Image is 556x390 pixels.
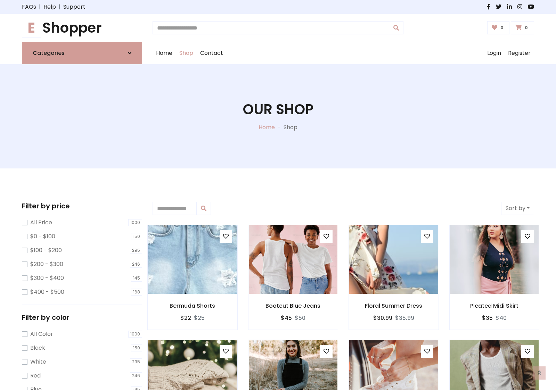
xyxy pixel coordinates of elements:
h5: Filter by price [22,202,142,210]
span: 1000 [128,219,142,226]
span: 168 [131,289,142,296]
del: $35.99 [395,314,414,322]
a: Shop [176,42,197,64]
span: 150 [131,345,142,351]
h6: Pleated Midi Skirt [450,302,539,309]
h5: Filter by color [22,313,142,322]
del: $25 [194,314,205,322]
a: 0 [487,21,510,34]
span: 0 [499,25,505,31]
span: 0 [523,25,530,31]
a: Support [63,3,85,11]
button: Sort by [501,202,534,215]
a: 0 [511,21,534,34]
del: $40 [496,314,507,322]
a: Contact [197,42,227,64]
label: Black [30,344,45,352]
h6: Categories [33,50,65,56]
h6: Bermuda Shorts [148,302,237,309]
label: Red [30,372,41,380]
span: | [36,3,43,11]
label: $200 - $300 [30,260,63,268]
span: 246 [130,372,142,379]
h1: Shopper [22,19,142,36]
h6: Bootcut Blue Jeans [248,302,338,309]
span: 295 [130,247,142,254]
h6: $22 [180,315,191,321]
h6: $45 [281,315,292,321]
span: | [56,3,63,11]
span: 150 [131,233,142,240]
label: $400 - $500 [30,288,64,296]
span: 246 [130,261,142,268]
a: FAQs [22,3,36,11]
a: Categories [22,42,142,64]
a: Home [153,42,176,64]
label: White [30,358,46,366]
span: 1000 [128,331,142,338]
a: Register [505,42,534,64]
h6: $35 [482,315,493,321]
del: $50 [295,314,305,322]
a: Help [43,3,56,11]
a: Login [484,42,505,64]
a: EShopper [22,19,142,36]
label: $100 - $200 [30,246,62,255]
h6: Floral Summer Dress [349,302,439,309]
h1: Our Shop [243,101,313,118]
label: All Price [30,218,52,227]
h6: $30.99 [373,315,392,321]
label: $300 - $400 [30,274,64,282]
span: E [22,18,41,38]
p: Shop [284,123,297,132]
p: - [275,123,284,132]
label: $0 - $100 [30,232,55,241]
a: Home [259,123,275,131]
span: 145 [131,275,142,282]
label: All Color [30,330,53,338]
span: 295 [130,358,142,365]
